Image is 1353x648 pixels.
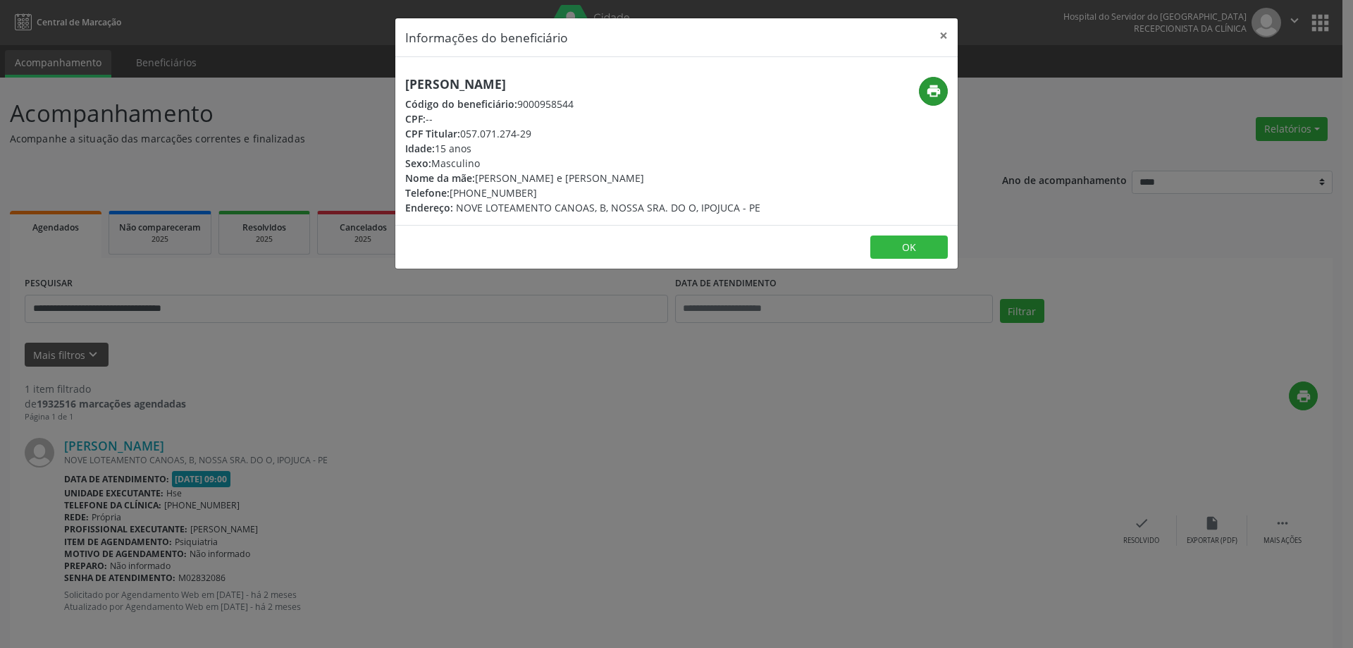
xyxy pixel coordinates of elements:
[405,171,760,185] div: [PERSON_NAME] e [PERSON_NAME]
[405,185,760,200] div: [PHONE_NUMBER]
[405,186,450,200] span: Telefone:
[405,126,760,141] div: 057.071.274-29
[929,18,958,53] button: Close
[926,83,941,99] i: print
[919,77,948,106] button: print
[870,236,948,259] button: OK
[405,201,453,214] span: Endereço:
[405,112,426,126] span: CPF:
[405,97,517,111] span: Código do beneficiário:
[405,111,760,126] div: --
[405,142,435,155] span: Idade:
[405,127,460,140] span: CPF Titular:
[405,157,431,170] span: Sexo:
[405,156,760,171] div: Masculino
[456,201,760,214] span: NOVE LOTEAMENTO CANOAS, B, NOSSA SRA. DO O, IPOJUCA - PE
[405,171,475,185] span: Nome da mãe:
[405,77,760,92] h5: [PERSON_NAME]
[405,97,760,111] div: 9000958544
[405,141,760,156] div: 15 anos
[405,28,568,47] h5: Informações do beneficiário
